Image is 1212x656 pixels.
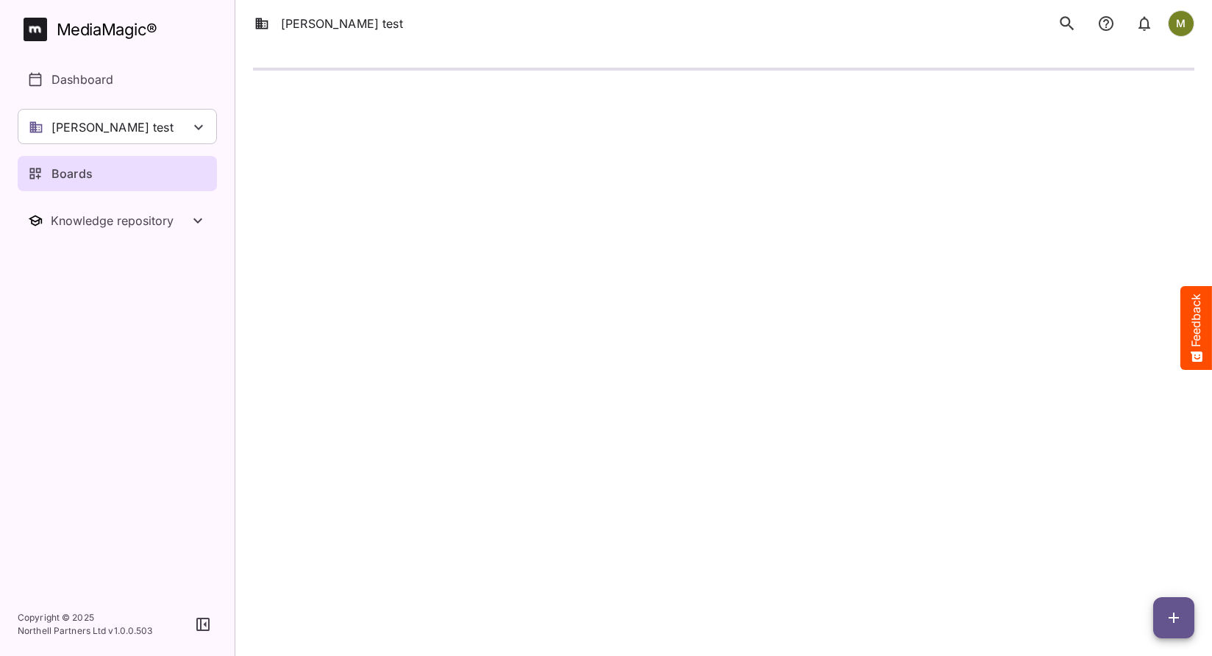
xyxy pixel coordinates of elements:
a: Dashboard [18,62,217,97]
button: notifications [1130,8,1159,39]
p: Boards [51,165,93,182]
button: search [1052,8,1083,39]
p: Copyright © 2025 [18,611,153,624]
div: M [1168,10,1194,37]
a: Boards [18,156,217,191]
button: Toggle Knowledge repository [18,203,217,238]
p: Northell Partners Ltd v 1.0.0.503 [18,624,153,638]
p: [PERSON_NAME] test [51,118,174,136]
button: notifications [1091,8,1121,39]
a: MediaMagic® [24,18,217,41]
div: Knowledge repository [51,213,189,228]
div: MediaMagic ® [57,18,157,42]
p: Dashboard [51,71,113,88]
nav: Knowledge repository [18,203,217,238]
button: Feedback [1180,286,1212,370]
